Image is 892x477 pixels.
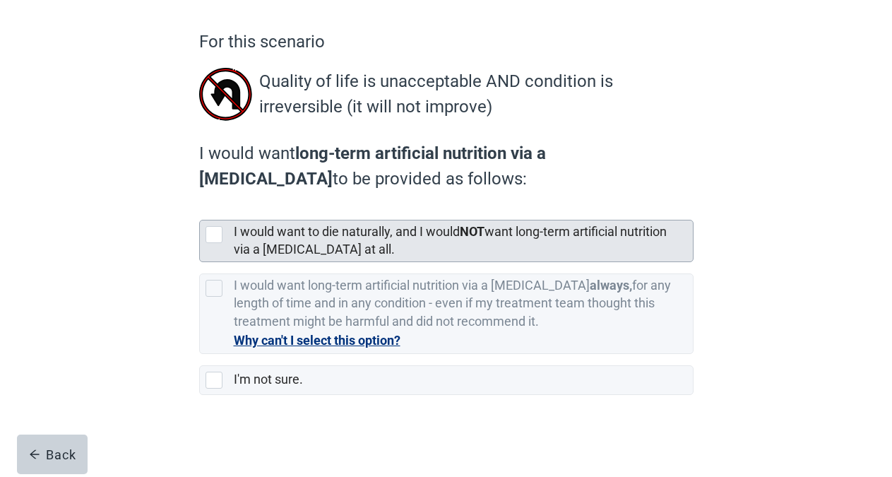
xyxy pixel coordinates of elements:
label: I would want to be provided as follows: [199,141,686,192]
strong: long-term artificial nutrition via a [MEDICAL_DATA] [199,143,546,189]
span: arrow-left [29,449,40,460]
div: I'm not sure., checkbox, not selected [199,365,694,395]
label: I would want long-term artificial nutrition via a [MEDICAL_DATA] for any length of time and in an... [234,278,671,328]
button: arrow-leftBack [17,435,88,474]
div: Back [29,447,76,461]
strong: always, [590,278,632,293]
button: [object Object], checkbox, not selected, cannot be selected due to conflict [234,331,400,351]
div: [object Object], checkbox, not selected, cannot be selected due to conflict [199,273,694,354]
div: [object Object], checkbox, not selected [199,220,694,262]
p: For this scenario [199,29,694,54]
label: I would want to die naturally, and I would want long-term artificial nutrition via a [MEDICAL_DAT... [234,224,667,257]
p: Quality of life is unacceptable AND condition is irreversible (it will not improve) [259,69,686,119]
img: irreversible-DyUGXaAB.svg [199,68,259,121]
label: I'm not sure. [234,372,303,387]
strong: NOT [460,224,484,239]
